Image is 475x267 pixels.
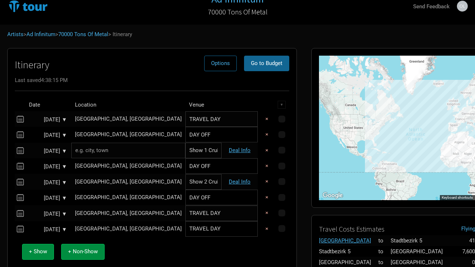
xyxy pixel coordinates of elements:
[27,133,67,138] div: [DATE] ▼
[229,147,251,154] a: Deal Info
[319,225,443,233] h2: Travel Costs Estimates
[258,205,275,221] button: ×
[321,191,345,200] a: Open this area in Google Maps (opens a new window)
[211,60,230,66] span: Options
[258,158,275,174] button: ×
[108,32,132,37] span: > Itinerary
[27,195,67,201] div: [DATE] ▼
[229,178,251,185] a: Deal Info
[25,99,69,111] th: Date
[22,244,54,259] button: + Show
[244,60,289,66] a: Go to Budget
[71,99,185,111] th: Location
[75,132,182,137] div: Miami, United States
[258,127,275,142] button: ×
[26,31,55,38] a: Ad Infinitum
[75,226,182,232] div: Stadtbezirk 5, Germany
[75,163,182,169] div: Miami, United States
[442,195,473,200] button: Keyboard shortcuts
[27,180,67,185] div: [DATE] ▼
[55,32,108,37] span: >
[204,56,237,71] button: Options
[185,206,258,221] input: TRAVEL DAY
[258,174,275,189] button: ×
[185,221,258,237] input: TRAVEL DAY
[391,235,450,246] td: Stadtbezirk 5
[24,32,55,37] span: >
[208,4,268,20] a: 70000 Tons Of Metal
[378,235,391,246] td: to
[244,56,289,71] button: Go to Budget
[27,117,67,122] div: [DATE] ▼
[319,238,371,244] div: Cologne, Germany
[15,78,289,83] div: Last saved 4:38:15 PM
[27,164,67,169] div: [DATE] ▼
[185,111,258,127] input: TRAVEL DAY
[413,3,450,10] strong: Send Feedback
[75,195,182,200] div: Miami, United States
[378,246,391,257] td: to
[463,110,466,113] div: , Cologne, Germany
[185,99,222,111] th: Venue
[27,227,67,232] div: [DATE] ▼
[185,158,258,174] input: DAY OFF
[185,174,222,190] input: Show 2 Cruise
[27,211,67,217] div: [DATE] ▼
[27,148,67,154] div: [DATE] ▼
[75,211,182,216] div: Miami, United States
[61,244,105,259] button: + Non-Show
[68,248,98,255] span: + Non-Show
[251,60,282,66] span: Go to Budget
[71,143,185,158] input: e.g. city, town
[185,127,258,142] input: DAY OFF
[321,191,345,200] img: Google
[208,8,268,16] h2: 70000 Tons Of Metal
[185,190,258,205] input: DAY OFF
[75,179,182,185] div: Miami, United States
[258,111,275,127] button: ×
[278,101,286,109] div: ▼
[7,31,24,38] a: Artists
[75,116,182,122] div: Stadtbezirk 5, Germany
[258,190,275,205] button: ×
[185,143,222,158] input: Show 1 Cruise
[258,143,275,158] button: ×
[319,246,378,257] td: Stadtbezirk 5
[15,59,49,70] h1: Itinerary
[58,31,108,38] a: 70000 Tons Of Metal
[457,1,468,12] img: Jan-Ole
[258,221,275,237] button: ×
[463,109,466,112] div: Duesseldorf Airport, Stadtbezirk 5, Germany
[374,143,377,146] div: , Miami, United States
[391,246,450,257] td: [GEOGRAPHIC_DATA]
[29,248,47,255] span: + Show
